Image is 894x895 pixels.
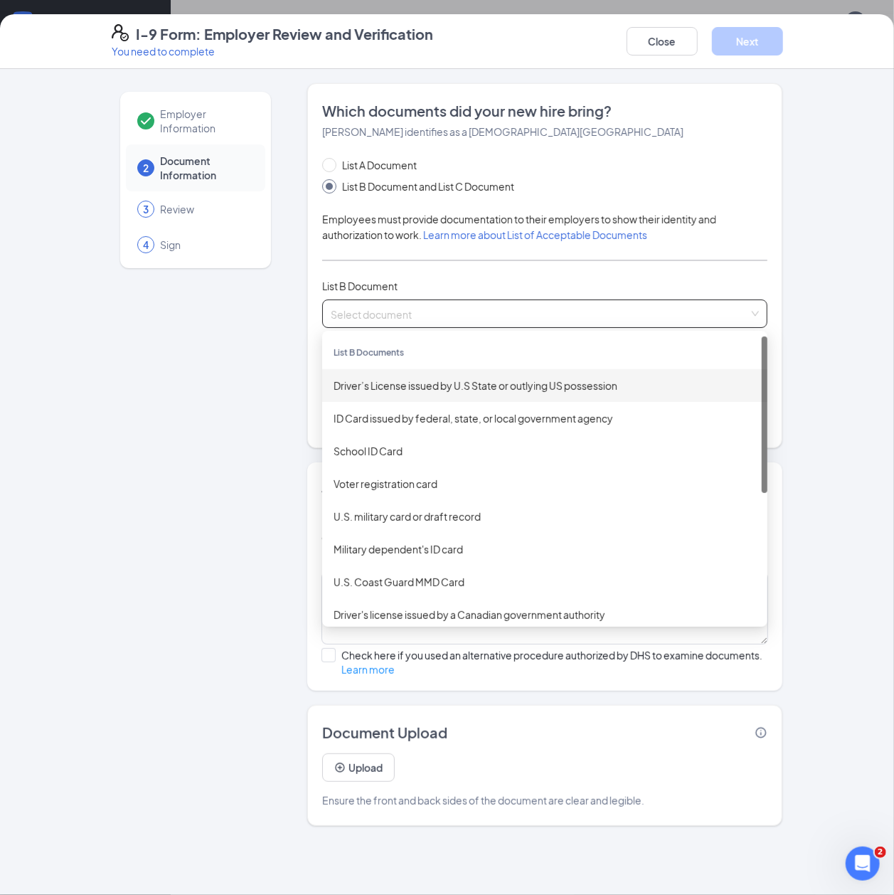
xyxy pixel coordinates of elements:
[322,280,398,292] span: List B Document
[334,476,756,492] div: Voter registration card
[336,179,520,194] span: List B Document and List C Document
[334,347,404,358] span: List B Documents
[322,723,447,743] span: Document Upload
[160,202,251,216] span: Review
[334,574,756,590] div: U.S. Coast Guard MMD Card
[423,228,647,241] a: Learn more about List of Acceptable Documents
[322,793,644,808] span: Ensure the front and back sides of the document are clear and legible.
[334,509,756,524] div: U.S. military card or draft record
[143,202,149,216] span: 3
[627,27,698,55] button: Close
[322,101,768,121] span: Which documents did your new hire bring?
[160,107,251,135] span: Employer Information
[321,515,753,559] span: Provide all notes relating employment authorization stamps or receipts, extensions, additional do...
[334,378,756,393] div: Driver’s License issued by U.S State or outlying US possession
[136,24,433,44] h4: I-9 Form: Employer Review and Verification
[112,44,433,58] p: You need to complete
[334,762,346,773] svg: PlusCircle
[160,238,251,252] span: Sign
[755,726,767,739] svg: Info
[341,648,769,677] div: Check here if you used an alternative procedure authorized by DHS to examine documents.
[334,541,756,557] div: Military dependent's ID card
[334,411,756,426] div: ID Card issued by federal, state, or local government agency
[875,847,886,858] span: 2
[334,443,756,459] div: School ID Card
[322,125,683,138] span: [PERSON_NAME] identifies as a [DEMOGRAPHIC_DATA][GEOGRAPHIC_DATA]
[160,154,251,182] span: Document Information
[336,157,422,173] span: List A Document
[143,238,149,252] span: 4
[321,477,476,495] span: Additional information
[322,213,716,241] span: Employees must provide documentation to their employers to show their identity and authorization ...
[846,847,880,881] iframe: Intercom live chat
[712,27,783,55] button: Next
[322,753,395,782] button: UploadPlusCircle
[341,663,395,676] a: Learn more
[143,161,149,175] span: 2
[334,607,756,623] div: Driver's license issued by a Canadian government authority
[137,112,154,129] svg: Checkmark
[112,24,129,41] svg: FormI9EVerifyIcon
